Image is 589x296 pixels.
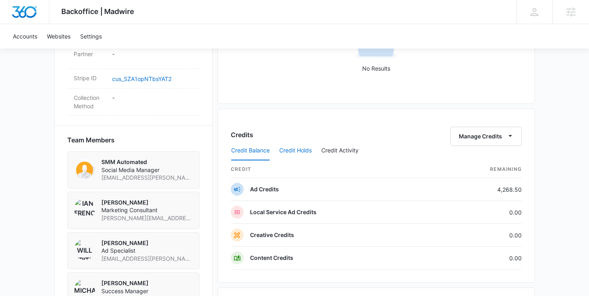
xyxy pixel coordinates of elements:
[231,64,521,73] p: No Results
[231,130,253,140] h3: Credits
[250,231,294,239] p: Creative Credits
[101,206,193,214] span: Marketing Consultant
[67,45,200,69] div: Partner-
[437,161,522,178] th: Remaining
[74,93,106,110] dt: Collection Method
[112,93,193,102] p: -
[74,239,95,260] img: Will Fritz
[101,214,193,222] span: [PERSON_NAME][EMAIL_ADDRESS][DOMAIN_NAME]
[101,158,193,166] p: SMM Automated
[101,174,193,182] span: [EMAIL_ADDRESS][PERSON_NAME][DOMAIN_NAME]
[101,239,193,247] p: [PERSON_NAME]
[74,50,106,58] dt: Partner
[101,287,193,295] span: Success Manager
[67,135,115,145] span: Team Members
[231,141,270,160] button: Credit Balance
[250,185,279,193] p: Ad Credits
[8,24,42,49] a: Accounts
[112,50,193,58] p: -
[61,7,134,16] span: Backoffice | Madwire
[74,199,95,219] img: Ian French
[75,24,107,49] a: Settings
[74,158,95,179] img: SMM Automated
[279,141,312,160] button: Credit Holds
[101,199,193,207] p: [PERSON_NAME]
[231,161,437,178] th: credit
[437,224,522,247] td: 0.00
[67,89,200,116] div: Collection Method-
[250,208,317,216] p: Local Service Ad Credits
[101,255,193,263] span: [EMAIL_ADDRESS][PERSON_NAME][DOMAIN_NAME]
[74,74,106,82] dt: Stripe ID
[321,141,359,160] button: Credit Activity
[112,75,171,82] a: cus_SZA1opNTbsYAT2
[437,201,522,224] td: 0.00
[437,178,522,201] td: 4,268.50
[101,247,193,255] span: Ad Specialist
[437,247,522,270] td: 0.00
[101,279,193,287] p: [PERSON_NAME]
[42,24,75,49] a: Websites
[450,127,522,146] button: Manage Credits
[67,69,200,89] div: Stripe IDcus_SZA1opNTbsYAT2
[250,254,293,262] p: Content Credits
[101,166,193,174] span: Social Media Manager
